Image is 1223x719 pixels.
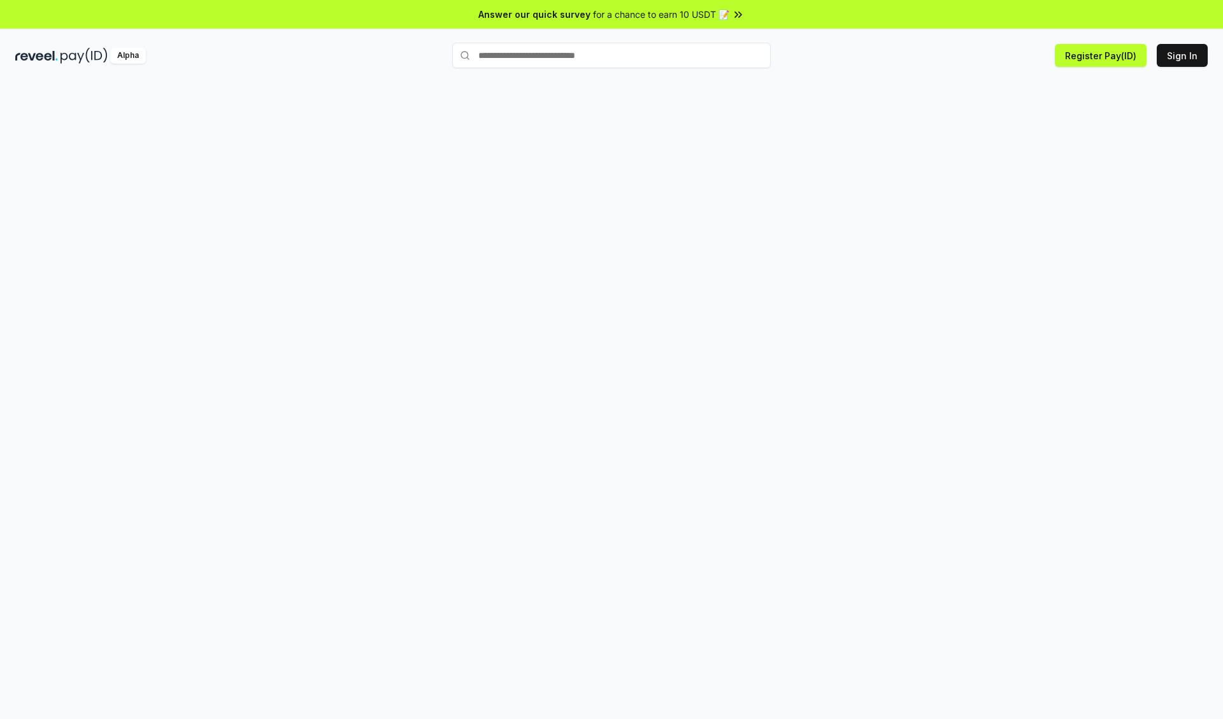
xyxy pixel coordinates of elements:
div: Alpha [110,48,146,64]
button: Sign In [1157,44,1208,67]
span: Answer our quick survey [478,8,590,21]
span: for a chance to earn 10 USDT 📝 [593,8,729,21]
button: Register Pay(ID) [1055,44,1147,67]
img: pay_id [61,48,108,64]
img: reveel_dark [15,48,58,64]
